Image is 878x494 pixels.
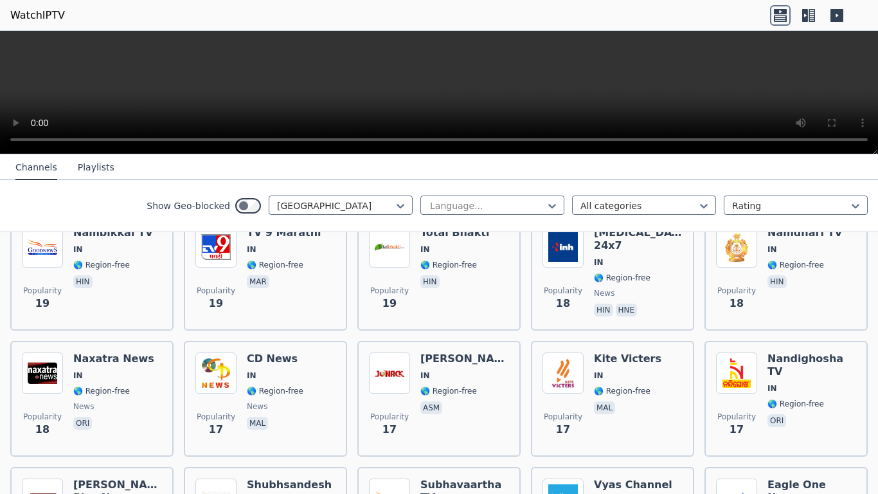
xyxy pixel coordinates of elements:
[730,296,744,311] span: 18
[73,260,130,270] span: 🌎 Region-free
[767,352,856,378] h6: Nandighosha TV
[542,352,584,394] img: Kite Victers
[542,226,584,268] img: INH 24x7
[197,286,235,296] span: Popularity
[382,296,397,311] span: 19
[556,422,570,437] span: 17
[544,286,582,296] span: Popularity
[594,226,683,252] h6: [MEDICAL_DATA] 24x7
[767,383,777,394] span: IN
[420,401,442,414] p: asm
[717,286,756,296] span: Popularity
[420,386,477,396] span: 🌎 Region-free
[420,226,489,239] h6: Total Bhakti
[73,417,92,430] p: ori
[209,422,223,437] span: 17
[35,422,49,437] span: 18
[247,226,321,239] h6: TV 9 Marathi
[730,422,744,437] span: 17
[594,370,604,381] span: IN
[78,156,114,180] button: Playlists
[23,412,62,422] span: Popularity
[22,352,63,394] img: Naxatra News
[716,352,757,394] img: Nandighosha TV
[594,352,661,365] h6: Kite Victers
[594,273,650,283] span: 🌎 Region-free
[594,401,615,414] p: mal
[556,296,570,311] span: 18
[370,412,409,422] span: Popularity
[73,244,83,255] span: IN
[767,260,824,270] span: 🌎 Region-free
[420,260,477,270] span: 🌎 Region-free
[544,412,582,422] span: Popularity
[247,260,303,270] span: 🌎 Region-free
[73,370,83,381] span: IN
[420,244,430,255] span: IN
[594,304,613,316] p: hin
[23,286,62,296] span: Popularity
[594,257,604,268] span: IN
[35,296,49,311] span: 19
[767,414,786,427] p: ori
[247,370,256,381] span: IN
[73,275,93,288] p: hin
[420,370,430,381] span: IN
[73,401,94,412] span: news
[10,8,65,23] a: WatchIPTV
[370,286,409,296] span: Popularity
[247,352,303,365] h6: CD News
[369,352,410,394] img: Jonack
[73,386,130,396] span: 🌎 Region-free
[382,422,397,437] span: 17
[594,479,672,491] h6: Vyas Channel
[73,352,154,365] h6: Naxatra News
[247,244,256,255] span: IN
[147,199,230,212] label: Show Geo-blocked
[247,401,267,412] span: news
[247,417,268,430] p: mal
[594,386,650,396] span: 🌎 Region-free
[247,479,332,491] h6: Shubhsandesh
[247,275,269,288] p: mar
[420,275,440,288] p: hin
[195,226,237,268] img: TV 9 Marathi
[594,288,614,298] span: news
[716,226,757,268] img: Namdhari TV
[195,352,237,394] img: CD News
[247,386,303,396] span: 🌎 Region-free
[767,244,777,255] span: IN
[73,226,153,239] h6: Nambikkai TV
[616,304,638,316] p: hne
[15,156,57,180] button: Channels
[420,352,509,365] h6: [PERSON_NAME]
[22,226,63,268] img: Nambikkai TV
[767,275,787,288] p: hin
[717,412,756,422] span: Popularity
[209,296,223,311] span: 19
[767,226,843,239] h6: Namdhari TV
[197,412,235,422] span: Popularity
[369,226,410,268] img: Total Bhakti
[767,399,824,409] span: 🌎 Region-free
